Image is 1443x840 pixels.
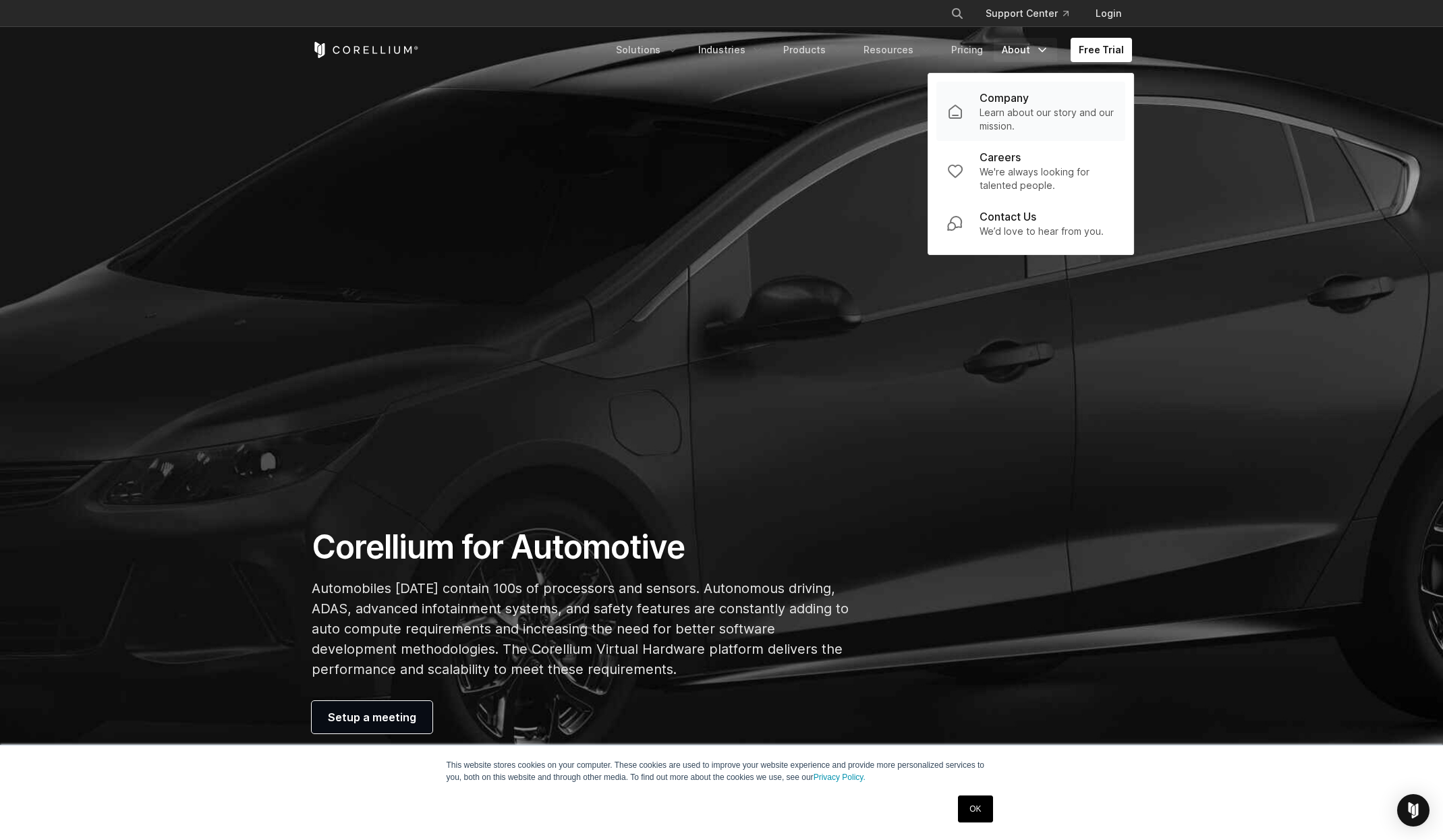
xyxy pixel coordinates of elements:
[936,82,1125,141] a: Company Learn about our story and our mission.
[312,42,419,58] a: Corellium Home
[980,149,1021,165] p: Careers
[945,1,969,26] button: Search
[980,208,1036,225] p: Contact Us
[936,141,1125,200] a: Careers We're always looking for talented people.
[328,709,416,725] span: Setup a meeting
[855,38,940,62] a: Resources
[608,38,1132,62] div: Navigation Menu
[936,200,1125,246] a: Contact Us We’d love to hear from you.
[994,38,1057,62] a: About
[943,38,991,62] a: Pricing
[690,38,772,62] a: Industries
[447,759,997,783] p: This website stores cookies on your computer. These cookies are used to improve your website expe...
[980,225,1104,238] p: We’d love to hear from you.
[980,90,1029,106] p: Company
[980,106,1114,133] p: Learn about our story and our mission.
[1397,794,1430,827] div: Open Intercom Messenger
[312,701,432,733] a: Setup a meeting
[1085,1,1132,26] a: Login
[958,795,992,822] a: OK
[312,527,849,567] h1: Corellium for Automotive
[814,773,866,782] a: Privacy Policy.
[1071,38,1132,62] a: Free Trial
[980,165,1114,192] p: We're always looking for talented people.
[975,1,1079,26] a: Support Center
[775,38,853,62] a: Products
[608,38,687,62] a: Solutions
[934,1,1132,26] div: Navigation Menu
[312,578,849,679] p: Automobiles [DATE] contain 100s of processors and sensors. Autonomous driving, ADAS, advanced inf...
